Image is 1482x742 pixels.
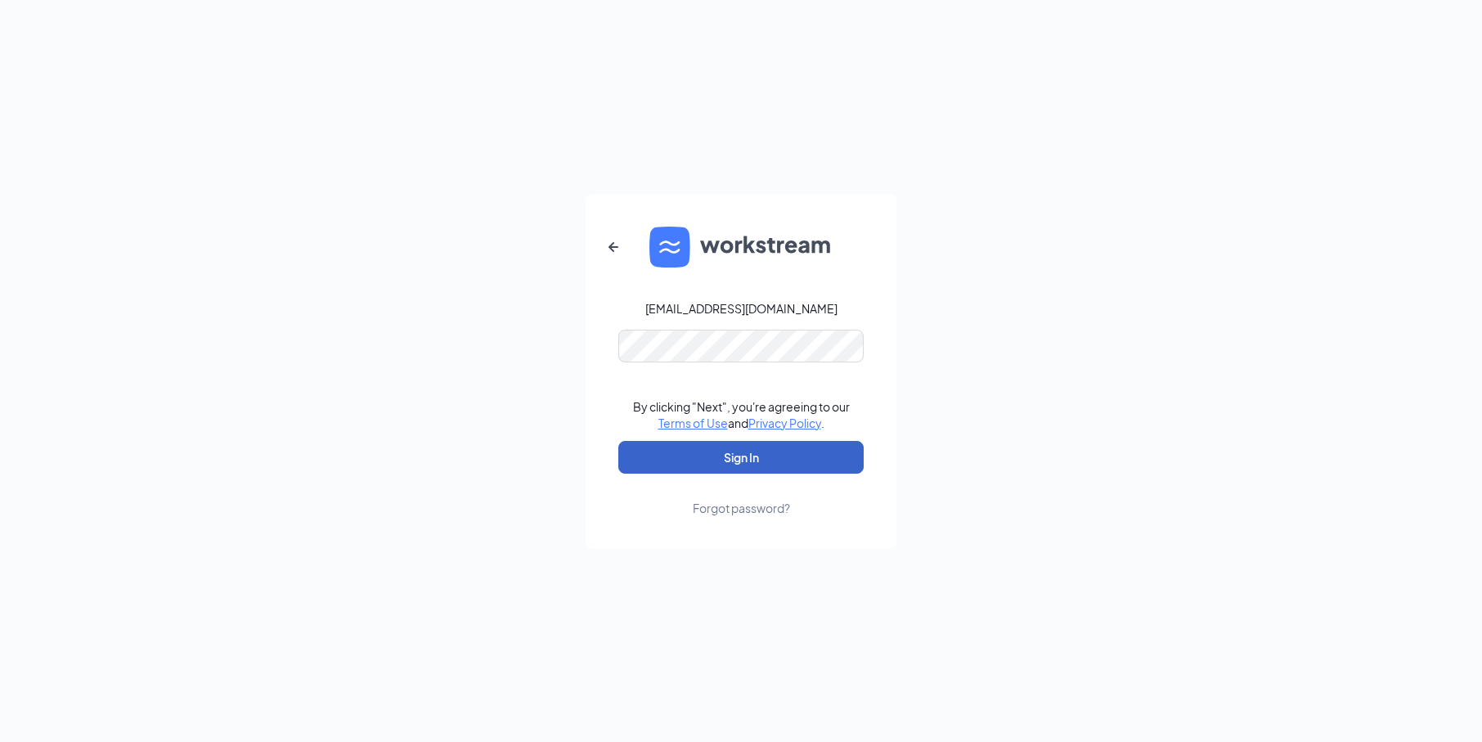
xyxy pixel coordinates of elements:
[748,416,821,430] a: Privacy Policy
[649,227,833,268] img: WS logo and Workstream text
[618,441,864,474] button: Sign In
[633,398,850,431] div: By clicking "Next", you're agreeing to our and .
[604,237,623,257] svg: ArrowLeftNew
[693,474,790,516] a: Forgot password?
[645,300,838,317] div: [EMAIL_ADDRESS][DOMAIN_NAME]
[594,227,633,267] button: ArrowLeftNew
[658,416,728,430] a: Terms of Use
[693,500,790,516] div: Forgot password?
